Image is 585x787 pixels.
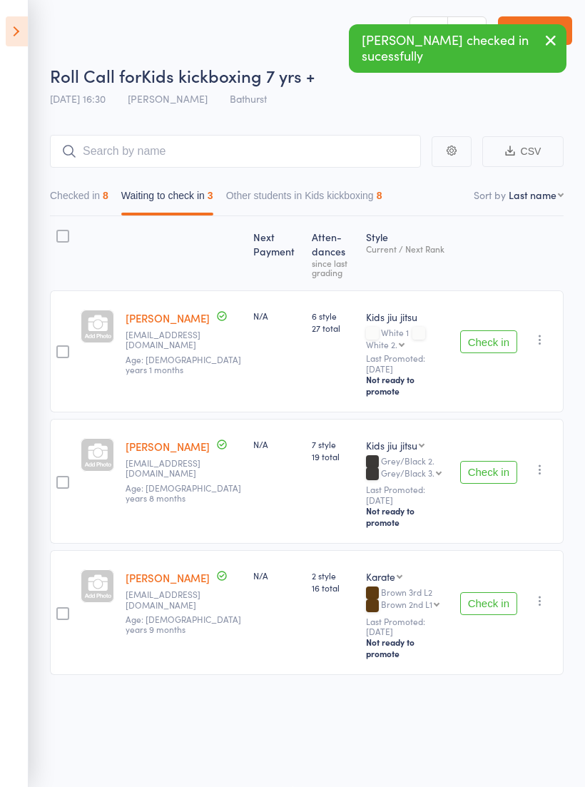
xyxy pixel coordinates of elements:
[50,64,141,87] span: Roll Call for
[126,482,241,504] span: Age: [DEMOGRAPHIC_DATA] years 8 months
[460,592,517,615] button: Check in
[126,310,210,325] a: [PERSON_NAME]
[460,461,517,484] button: Check in
[366,374,449,397] div: Not ready to promote
[366,616,449,637] small: Last Promoted: [DATE]
[126,589,218,610] small: Deimos.lw@gmail.com
[366,569,395,584] div: Karate
[312,310,354,322] span: 6 style
[312,450,354,462] span: 19 total
[366,340,397,349] div: White 2.
[366,636,449,659] div: Not ready to promote
[226,183,382,215] button: Other students in Kids kickboxing8
[381,599,432,609] div: Brown 2nd L1
[366,484,449,505] small: Last Promoted: [DATE]
[349,24,566,73] div: [PERSON_NAME] checked in sucessfully
[312,322,354,334] span: 27 total
[306,223,360,284] div: Atten­dances
[377,190,382,201] div: 8
[312,582,354,594] span: 16 total
[128,91,208,106] span: [PERSON_NAME]
[312,258,354,277] div: since last grading
[366,587,449,611] div: Brown 3rd L2
[381,468,434,477] div: Grey/Black 3.
[366,310,449,324] div: Kids jiu jitsu
[126,439,210,454] a: [PERSON_NAME]
[498,16,572,45] a: Exit roll call
[50,183,108,215] button: Checked in8
[460,330,517,353] button: Check in
[103,190,108,201] div: 8
[366,244,449,253] div: Current / Next Rank
[509,188,556,202] div: Last name
[366,505,449,528] div: Not ready to promote
[253,310,300,322] div: N/A
[230,91,267,106] span: Bathurst
[50,135,421,168] input: Search by name
[366,438,417,452] div: Kids jiu jitsu
[366,328,449,349] div: White 1
[366,456,449,480] div: Grey/Black 2.
[126,330,218,350] small: bethlee.sheehan127@hotmail.com
[126,613,241,635] span: Age: [DEMOGRAPHIC_DATA] years 9 months
[121,183,213,215] button: Waiting to check in3
[482,136,564,167] button: CSV
[50,91,106,106] span: [DATE] 16:30
[253,438,300,450] div: N/A
[248,223,306,284] div: Next Payment
[360,223,454,284] div: Style
[126,570,210,585] a: [PERSON_NAME]
[208,190,213,201] div: 3
[312,438,354,450] span: 7 style
[141,64,315,87] span: Kids kickboxing 7 yrs +
[126,353,241,375] span: Age: [DEMOGRAPHIC_DATA] years 1 months
[253,569,300,582] div: N/A
[126,458,218,479] small: smilesister80@live.com
[474,188,506,202] label: Sort by
[366,353,449,374] small: Last Promoted: [DATE]
[312,569,354,582] span: 2 style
